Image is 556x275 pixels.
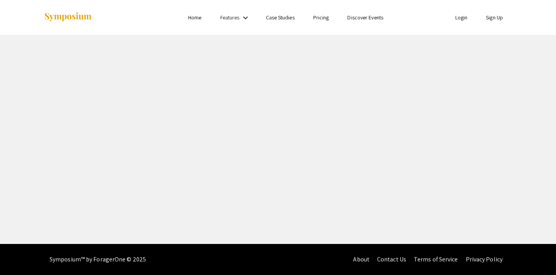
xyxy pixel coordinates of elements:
a: Terms of Service [414,255,458,263]
a: Contact Us [377,255,406,263]
img: Symposium by ForagerOne [44,12,92,22]
a: Features [220,14,240,21]
a: Pricing [313,14,329,21]
a: Home [188,14,201,21]
a: Case Studies [266,14,295,21]
a: Sign Up [486,14,503,21]
mat-icon: Expand Features list [241,13,250,22]
div: Symposium™ by ForagerOne © 2025 [50,244,146,275]
a: Login [455,14,468,21]
a: About [353,255,369,263]
a: Discover Events [347,14,383,21]
a: Privacy Policy [466,255,503,263]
